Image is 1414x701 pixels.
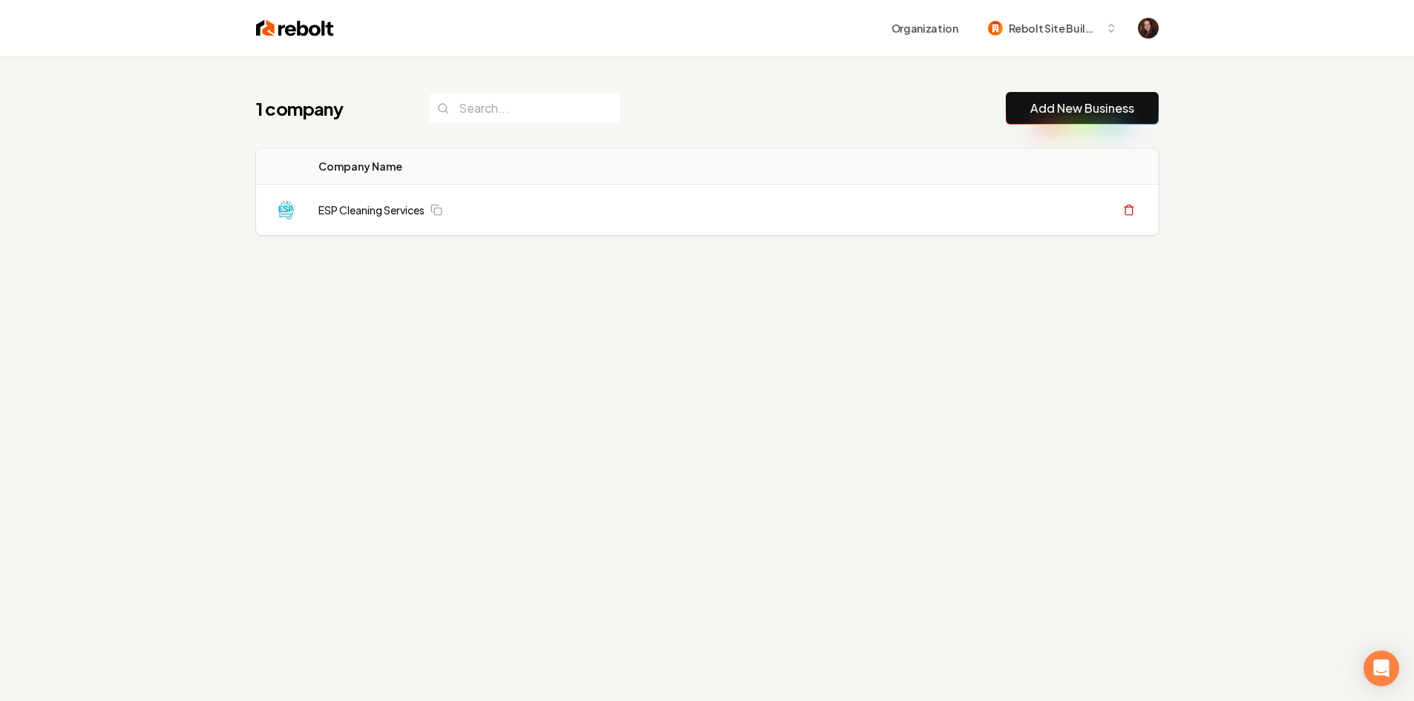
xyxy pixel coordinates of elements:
[256,96,399,120] h1: 1 company
[1138,18,1159,39] img: Delfina Cavallaro
[1138,18,1159,39] button: Open user button
[1030,99,1134,117] a: Add New Business
[318,203,425,217] a: ESP Cleaning Services
[256,18,334,39] img: Rebolt Logo
[307,148,660,185] th: Company Name
[1006,92,1159,125] button: Add New Business
[988,21,1003,36] img: Rebolt Site Builder
[274,198,298,222] img: ESP Cleaning Services logo
[883,15,967,42] button: Organization
[1364,651,1399,686] div: Abrir Intercom Messenger
[428,93,621,124] input: Search...
[1009,21,1099,36] span: Rebolt Site Builder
